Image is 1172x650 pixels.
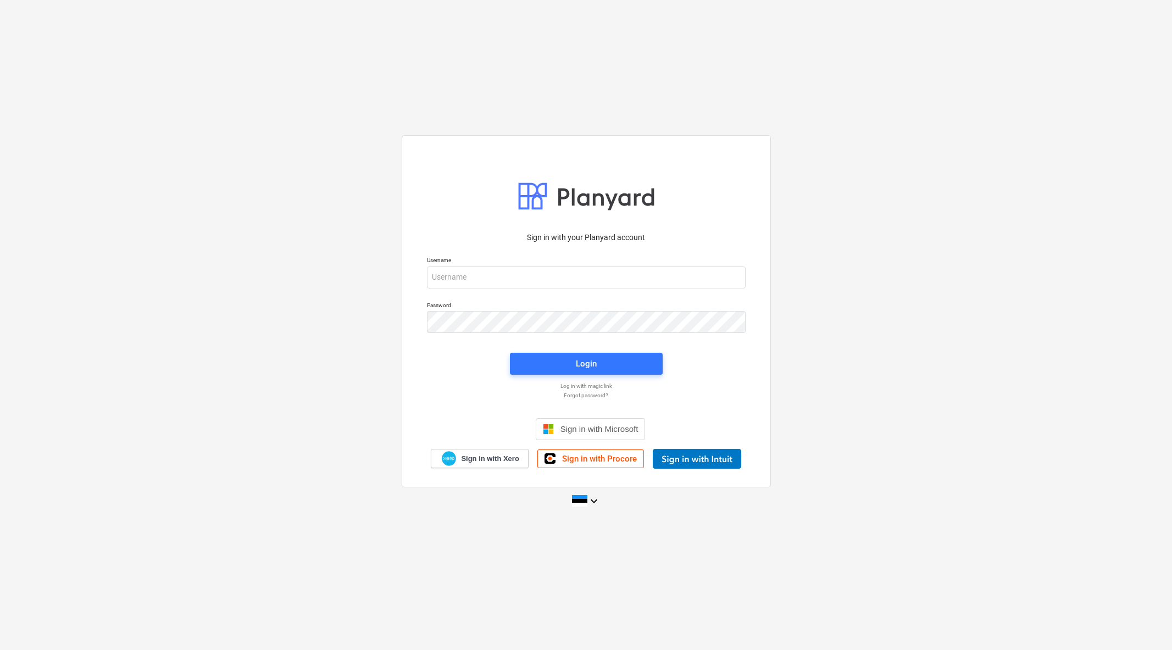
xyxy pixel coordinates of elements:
[576,357,597,371] div: Login
[427,266,746,288] input: Username
[560,424,638,434] span: Sign in with Microsoft
[427,302,746,311] p: Password
[421,382,751,390] a: Log in with magic link
[431,449,529,468] a: Sign in with Xero
[562,454,637,464] span: Sign in with Procore
[587,495,601,508] i: keyboard_arrow_down
[421,392,751,399] a: Forgot password?
[461,454,519,464] span: Sign in with Xero
[510,353,663,375] button: Login
[543,424,554,435] img: Microsoft logo
[427,232,746,243] p: Sign in with your Planyard account
[427,257,746,266] p: Username
[442,451,456,466] img: Xero logo
[537,449,644,468] a: Sign in with Procore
